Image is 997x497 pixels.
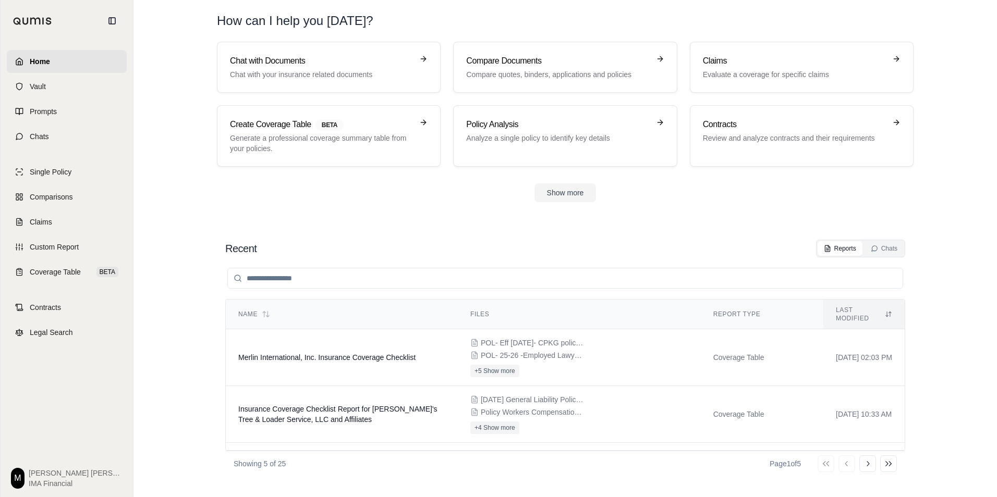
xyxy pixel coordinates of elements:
div: Name [238,310,445,318]
button: Collapse sidebar [104,13,120,29]
h3: Claims [703,55,886,67]
span: Policy Workers Compensation TN 9.9.2024-9.9.pdf [481,407,585,417]
h2: Recent [225,241,257,256]
span: 08-16-24 General Liability Policy.pdf [481,394,585,405]
span: Home [30,56,50,67]
img: Qumis Logo [13,17,52,25]
button: Reports [818,241,862,256]
a: Home [7,50,127,73]
a: Compare DocumentsCompare quotes, binders, applications and policies [453,42,677,93]
td: Coverage Table [701,329,823,386]
th: Files [458,300,701,329]
h3: Policy Analysis [466,118,649,131]
span: Chats [30,131,49,142]
td: [DATE] 10:33 AM [823,386,905,443]
p: Chat with your insurance related documents [230,69,413,80]
a: Prompts [7,100,127,123]
span: Claims [30,217,52,227]
button: +5 Show more [470,365,519,377]
span: Coverage Table [30,267,81,277]
p: Compare quotes, binders, applications and policies [466,69,649,80]
h3: Contracts [703,118,886,131]
div: Chats [871,244,897,253]
div: Page 1 of 5 [770,458,801,469]
div: Last modified [836,306,892,322]
p: Review and analyze contracts and their requirements [703,133,886,143]
a: ClaimsEvaluate a coverage for specific claims [690,42,914,93]
a: Coverage TableBETA [7,260,127,283]
p: Generate a professional coverage summary table from your policies. [230,133,413,154]
div: Reports [824,244,856,253]
th: Report Type [701,300,823,329]
button: Show more [534,183,597,202]
span: Custom Report [30,242,79,252]
button: +4 Show more [470,421,519,434]
div: M [11,468,25,489]
span: Contracts [30,302,61,313]
span: Comparisons [30,192,72,202]
td: Coverage Table [701,386,823,443]
a: Chat with DocumentsChat with your insurance related documents [217,42,441,93]
a: Claims [7,210,127,233]
a: Create Coverage TableBETAGenerate a professional coverage summary table from your policies. [217,105,441,167]
span: [PERSON_NAME] [PERSON_NAME] [29,468,123,478]
span: Prompts [30,106,57,117]
span: POL- Eff 7.1.25- CPKG policy no. TCP702924010 - Insured Binder.pdf [481,338,585,348]
p: Showing 5 of 25 [234,458,286,469]
h1: How can I help you [DATE]? [217,13,914,29]
h3: Chat with Documents [230,55,413,67]
a: Contracts [7,296,127,319]
h3: Compare Documents [466,55,649,67]
button: Chats [865,241,904,256]
a: Comparisons [7,185,127,208]
h3: Create Coverage Table [230,118,413,131]
p: Evaluate a coverage for specific claims [703,69,886,80]
span: Merlin International, Inc. Insurance Coverage Checklist [238,353,416,362]
span: IMA Financial [29,478,123,489]
span: BETA [96,267,118,277]
span: Legal Search [30,327,73,338]
a: ContractsReview and analyze contracts and their requirements [690,105,914,167]
span: Vault [30,81,46,92]
a: Vault [7,75,127,98]
span: Insurance Coverage Checklist Report for Michael's Tree & Loader Service, LLC and Affiliates [238,405,437,424]
span: POL- 25-26 -Employed Lawyers Policy PHSD1797142005- Insured Copy.pdf [481,350,585,361]
a: Single Policy [7,160,127,183]
span: BETA [315,119,344,131]
a: Policy AnalysisAnalyze a single policy to identify key details [453,105,677,167]
a: Custom Report [7,235,127,258]
a: Legal Search [7,321,127,344]
span: Single Policy [30,167,71,177]
a: Chats [7,125,127,148]
td: [DATE] 02:03 PM [823,329,905,386]
p: Analyze a single policy to identify key details [466,133,649,143]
